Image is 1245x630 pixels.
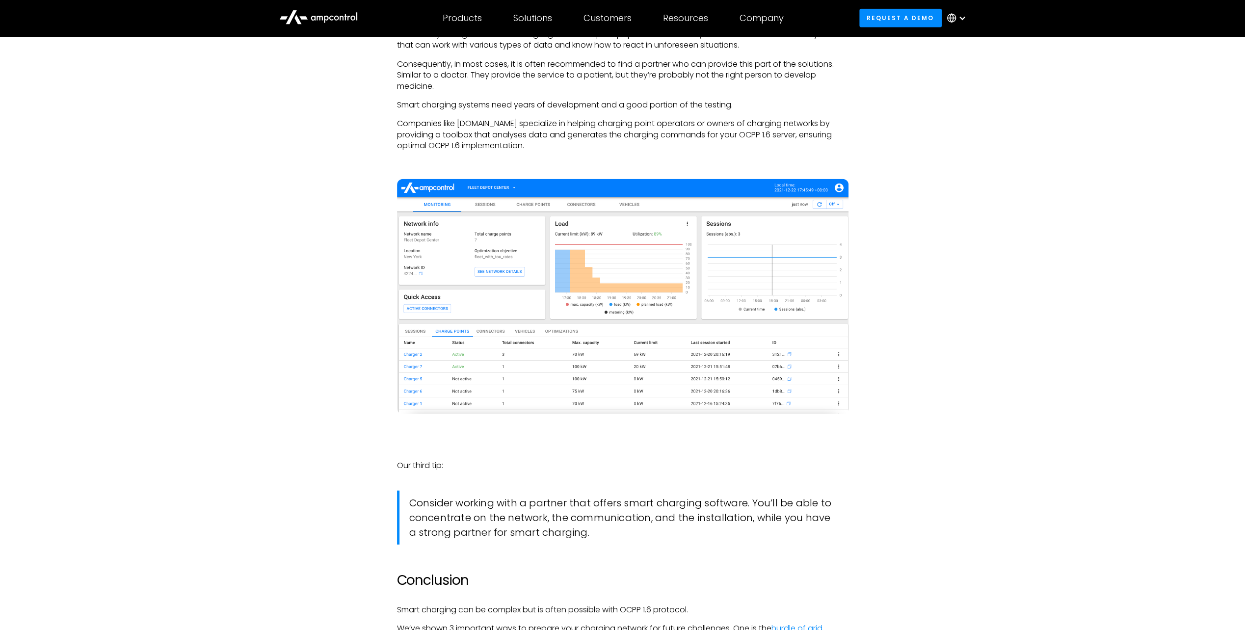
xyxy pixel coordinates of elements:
[397,59,848,92] p: Consequently, in most cases, it is often recommended to find a partner who can provide this part ...
[859,9,942,27] a: Request a demo
[397,604,848,615] p: Smart charging can be complex but is often possible with OCPP 1.6 protocol.
[740,13,784,24] div: Company
[397,118,848,151] p: Companies like [DOMAIN_NAME] specialize in helping charging point operators or owners of charging...
[397,491,848,545] blockquote: Consider working with a partner that offers smart charging software. You’ll be able to concentrat...
[443,13,482,24] div: Products
[397,572,848,589] h2: Conclusion
[397,100,848,110] p: Smart charging systems need years of development and a good portion of the testing.
[397,460,848,471] p: Our third tip:
[397,179,848,414] img: Optimization software for electric vehicles - dashboard
[583,13,632,24] div: Customers
[663,13,708,24] div: Resources
[513,13,552,24] div: Solutions
[397,442,848,452] p: ‍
